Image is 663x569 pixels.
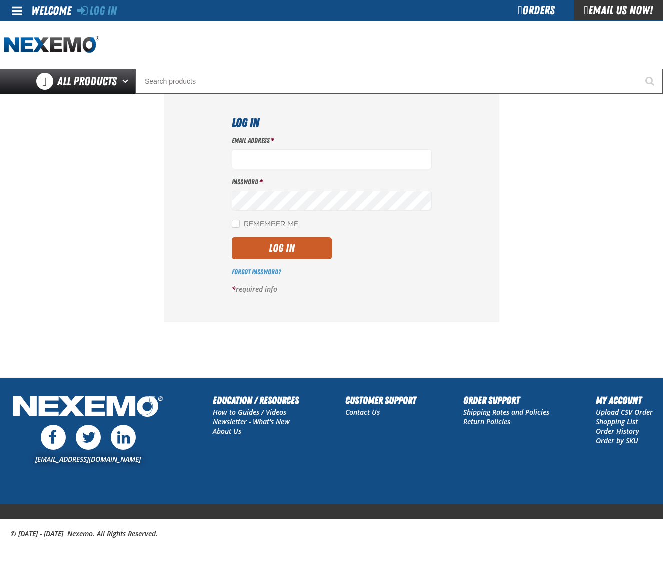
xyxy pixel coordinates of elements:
label: Remember Me [232,220,298,229]
h2: My Account [596,393,653,408]
a: How to Guides / Videos [213,407,286,417]
a: Return Policies [463,417,510,426]
button: Start Searching [638,69,663,94]
img: Nexemo Logo [10,393,166,422]
span: All Products [57,72,117,90]
button: Log In [232,237,332,259]
a: [EMAIL_ADDRESS][DOMAIN_NAME] [35,454,141,464]
a: Order History [596,426,639,436]
a: Log In [77,4,117,18]
a: Forgot Password? [232,268,281,276]
a: Newsletter - What's New [213,417,290,426]
h2: Order Support [463,393,549,408]
h2: Customer Support [345,393,416,408]
a: Shipping Rates and Policies [463,407,549,417]
input: Remember Me [232,220,240,228]
button: Open All Products pages [119,69,135,94]
a: Home [4,36,99,54]
label: Email Address [232,136,432,145]
a: About Us [213,426,241,436]
a: Upload CSV Order [596,407,653,417]
h2: Education / Resources [213,393,299,408]
p: required info [232,285,432,294]
h1: Log In [232,114,432,132]
a: Contact Us [345,407,380,417]
input: Search [135,69,663,94]
a: Shopping List [596,417,638,426]
a: Order by SKU [596,436,638,445]
label: Password [232,177,432,187]
img: Nexemo logo [4,36,99,54]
